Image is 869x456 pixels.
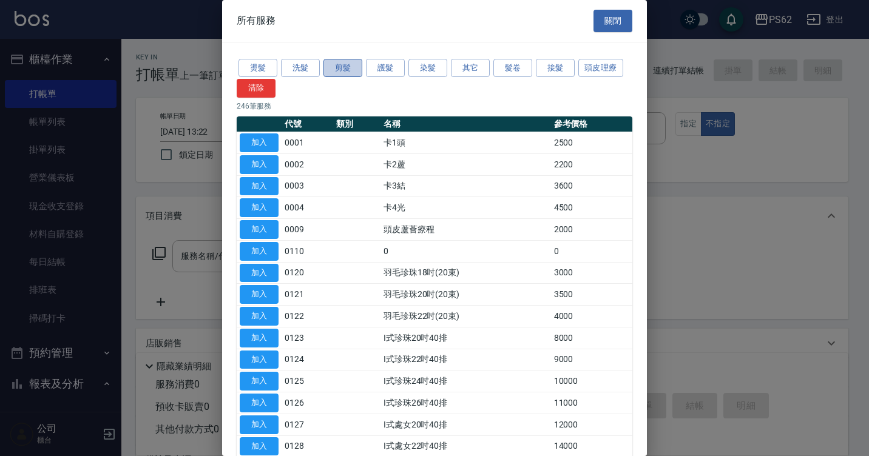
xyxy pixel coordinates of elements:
td: I式珍珠22吋40排 [380,349,551,370]
button: 加入 [240,415,279,434]
td: 0001 [282,132,333,154]
td: 0123 [282,327,333,349]
button: 清除 [237,79,276,98]
td: 0009 [282,219,333,241]
td: 8000 [551,327,632,349]
td: 0121 [282,284,333,306]
button: 剪髮 [323,59,362,78]
td: 3600 [551,175,632,197]
td: 0 [551,240,632,262]
th: 代號 [282,116,333,132]
td: 卡2蘆 [380,153,551,175]
td: 4500 [551,197,632,219]
td: 卡3結 [380,175,551,197]
th: 參考價格 [551,116,632,132]
button: 關閉 [593,10,632,32]
th: 類別 [333,116,380,132]
td: 10000 [551,370,632,392]
button: 加入 [240,242,279,261]
button: 加入 [240,372,279,391]
td: 0003 [282,175,333,197]
td: I式珍珠26吋40排 [380,392,551,414]
button: 洗髮 [281,59,320,78]
td: 2200 [551,153,632,175]
span: 所有服務 [237,15,276,27]
button: 加入 [240,177,279,196]
td: 2500 [551,132,632,154]
button: 加入 [240,220,279,239]
td: 0002 [282,153,333,175]
td: 9000 [551,349,632,370]
button: 加入 [240,307,279,326]
td: 0110 [282,240,333,262]
td: 0125 [282,370,333,392]
td: 3500 [551,284,632,306]
button: 髮卷 [493,59,532,78]
button: 染髮 [408,59,447,78]
button: 加入 [240,198,279,217]
p: 246 筆服務 [237,101,632,112]
td: 11000 [551,392,632,414]
td: 羽毛珍珠18吋(20束) [380,262,551,284]
button: 護髮 [366,59,405,78]
th: 名稱 [380,116,551,132]
td: 4000 [551,306,632,327]
td: 2000 [551,219,632,241]
button: 加入 [240,350,279,369]
td: I式處女20吋40排 [380,414,551,435]
button: 加入 [240,437,279,456]
td: 12000 [551,414,632,435]
td: 0 [380,240,551,262]
td: 羽毛珍珠22吋(20束) [380,306,551,327]
button: 加入 [240,285,279,304]
button: 接髮 [536,59,575,78]
button: 加入 [240,329,279,347]
td: 卡1頭 [380,132,551,154]
td: 0127 [282,414,333,435]
td: 頭皮蘆薈療程 [380,219,551,241]
td: 0122 [282,306,333,327]
td: 3000 [551,262,632,284]
button: 加入 [240,394,279,412]
td: I式珍珠24吋40排 [380,370,551,392]
td: 0004 [282,197,333,219]
button: 燙髮 [238,59,277,78]
td: 卡4光 [380,197,551,219]
button: 加入 [240,264,279,283]
button: 加入 [240,133,279,152]
button: 加入 [240,155,279,174]
td: 0126 [282,392,333,414]
button: 其它 [451,59,490,78]
td: 0124 [282,349,333,370]
button: 頭皮理療 [578,59,623,78]
td: 羽毛珍珠20吋(20束) [380,284,551,306]
td: I式珍珠20吋40排 [380,327,551,349]
td: 0120 [282,262,333,284]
